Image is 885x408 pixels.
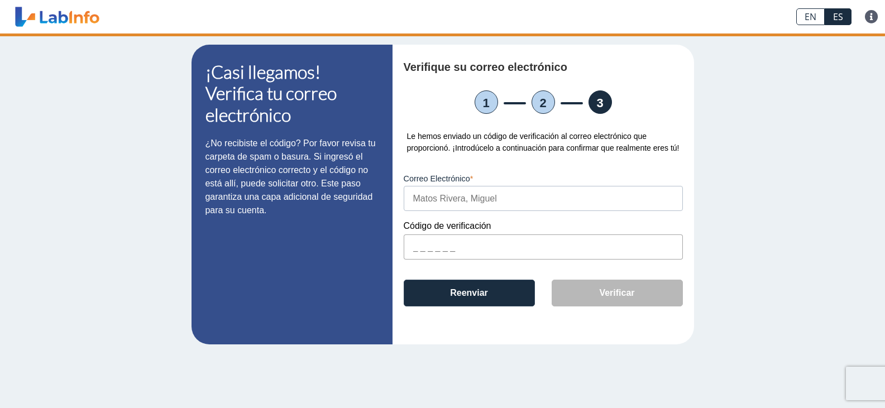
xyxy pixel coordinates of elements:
font: Le hemos enviado un código de verificación al correo electrónico que proporcionó. ¡Introdúcelo a ... [407,132,680,152]
font: 2 [539,96,546,110]
font: 1 [482,96,489,110]
input: Matos Rivera, Miguel [404,186,683,211]
button: Verificar [552,280,683,306]
font: 3 [596,96,603,110]
font: Correo Electrónico [404,174,470,183]
font: ES [833,11,843,23]
input: _ _ _ _ _ _ [404,234,683,260]
font: Reenviar [450,288,488,297]
font: ¡Casi llegamos! Verifica tu correo electrónico [205,61,337,126]
button: Reenviar [404,280,535,306]
font: Verifique su correo electrónico [404,61,567,73]
font: EN [805,11,816,23]
font: Verificar [599,288,634,297]
font: Código de verificación [404,221,491,231]
font: ¿No recibiste el código? Por favor revisa tu carpeta de spam o basura. Si ingresó el correo elect... [205,138,376,215]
